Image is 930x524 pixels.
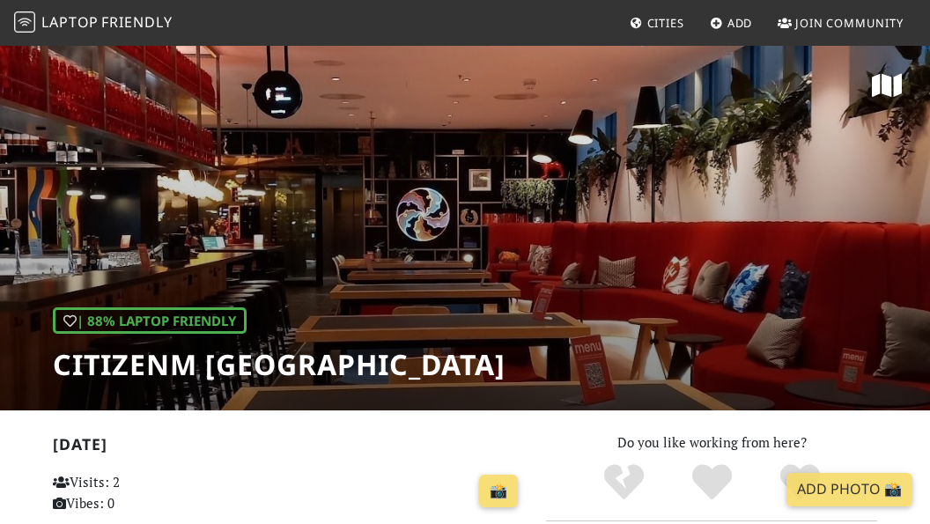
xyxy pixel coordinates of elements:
div: Definitely! [756,462,844,502]
h2: [DATE] [53,435,525,461]
p: Do you like working from here? [546,432,877,453]
a: LaptopFriendly LaptopFriendly [14,8,173,39]
a: Add Photo 📸 [786,473,912,506]
h1: citizenM [GEOGRAPHIC_DATA] [53,348,506,381]
img: LaptopFriendly [14,11,35,33]
div: | 88% Laptop Friendly [53,307,247,334]
span: Join Community [795,15,904,31]
span: Friendly [101,12,172,32]
a: Cities [623,7,691,39]
a: Add [703,7,760,39]
span: Add [727,15,753,31]
div: No [579,462,668,502]
div: Yes [668,462,756,502]
a: Join Community [771,7,911,39]
p: Visits: 2 Vibes: 0 [53,471,196,513]
span: Laptop [41,12,99,32]
span: Cities [647,15,684,31]
a: 📸 [479,475,518,508]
